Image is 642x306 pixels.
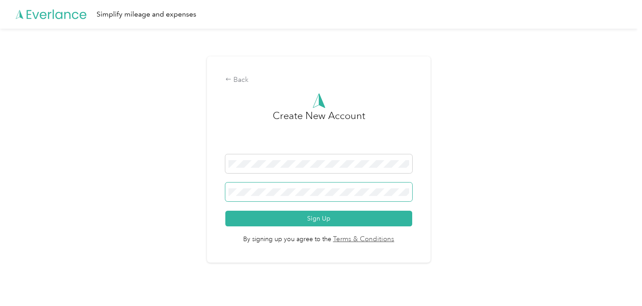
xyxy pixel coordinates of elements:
div: Back [225,75,412,85]
div: Simplify mileage and expenses [97,9,196,20]
button: Sign Up [225,211,412,226]
span: By signing up you agree to the [225,226,412,244]
a: Terms & Conditions [331,234,394,245]
h3: Create New Account [273,108,365,154]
